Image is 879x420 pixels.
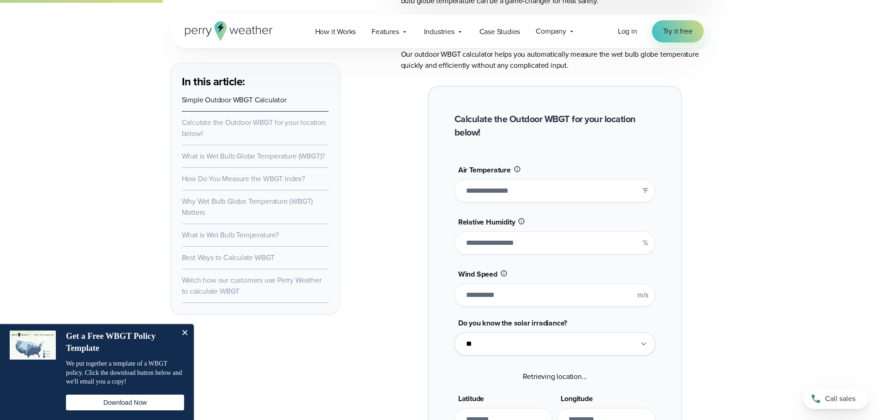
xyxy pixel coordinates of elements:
span: Log in [618,26,637,36]
h2: Calculate the Outdoor WBGT for your location below! [454,112,655,139]
a: Call sales [803,389,868,409]
span: Features [371,26,399,37]
span: Case Studies [479,26,520,37]
p: We put together a template of a WBGT policy. Click the download button below and we'll email you ... [66,359,184,386]
a: Try it free [652,20,704,42]
a: Best Ways to Calculate WBGT [182,252,275,263]
img: dialog featured image [10,331,56,360]
a: How Do You Measure the WBGT Index? [182,173,305,184]
span: Call sales [825,393,855,404]
button: Close [175,324,194,343]
a: What is Wet Bulb Globe Temperature (WBGT)? [182,151,325,161]
span: Try it free [663,26,693,37]
span: Industries [424,26,454,37]
a: Case Studies [472,22,528,41]
a: Simple Outdoor WBGT Calculator [182,95,287,105]
a: Log in [618,26,637,37]
button: Download Now [66,395,184,410]
a: What is Wet Bulb Temperature? [182,230,279,240]
a: Calculate the Outdoor WBGT for your location below! [182,117,326,139]
span: Relative Humidity [458,217,515,227]
span: Longitude [561,393,592,404]
a: Why Wet Bulb Globe Temperature (WBGT) Matters [182,196,313,218]
span: Company [536,26,566,37]
h3: In this article: [182,74,329,89]
span: Latitude [458,393,484,404]
a: How it Works [307,22,364,41]
a: Watch how our customers use Perry Weather to calculate WBGT [182,275,322,296]
span: How it Works [315,26,356,37]
h4: Get a Free WBGT Policy Template [66,331,174,354]
span: Air Temperature [458,165,511,175]
span: Retrieving location... [523,371,587,382]
p: Our outdoor WBGT calculator helps you automatically measure the wet bulb globe temperature quickl... [401,49,709,71]
span: Wind Speed [458,269,497,279]
span: Do you know the solar irradiance? [458,318,567,328]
